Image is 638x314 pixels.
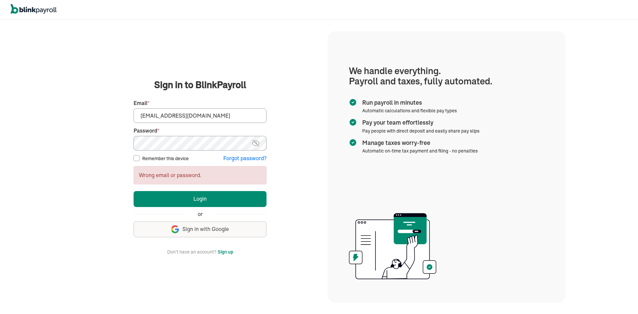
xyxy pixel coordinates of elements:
[154,78,246,91] span: Sign in to BlinkPayroll
[362,128,479,134] span: Pay people with direct deposit and easily share pay slips
[362,108,457,114] span: Automatic calculations and flexible pay types
[142,155,189,162] label: Remember this device
[252,139,260,147] img: eye
[362,148,478,154] span: Automatic on-time tax payment and filing - no penalties
[223,155,266,162] button: Forgot password?
[171,225,179,233] img: google
[349,139,357,147] img: checkmark
[218,248,233,256] button: Sign up
[134,191,266,207] button: Login
[134,108,266,123] input: Your email address
[362,118,477,127] span: Pay your team effortlessly
[182,225,229,233] span: Sign in with Google
[11,4,56,14] img: logo
[362,98,454,107] span: Run payroll in minutes
[349,66,544,86] h1: We handle everything. Payroll and taxes, fully automated.
[134,127,266,135] label: Password
[349,98,357,106] img: checkmark
[527,242,638,314] iframe: Chat Widget
[349,211,436,281] img: illustration
[134,221,266,237] button: Sign in with Google
[362,139,475,147] span: Manage taxes worry-free
[349,118,357,126] img: checkmark
[134,166,266,184] div: Wrong email or password.
[134,99,266,107] label: Email
[167,248,216,256] span: Don't have an account?
[198,210,203,218] span: or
